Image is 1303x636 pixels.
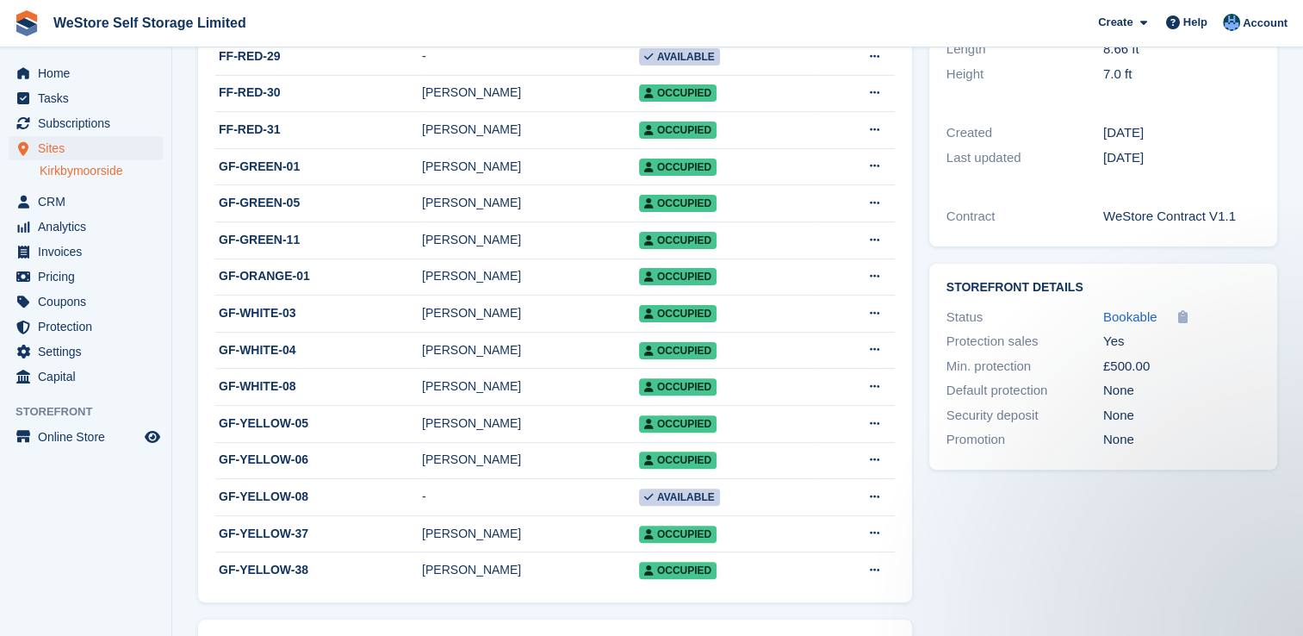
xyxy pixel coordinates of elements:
[1103,308,1157,327] a: Bookable
[639,48,720,65] span: Available
[639,489,720,506] span: Available
[639,195,717,212] span: Occupied
[422,525,639,543] div: [PERSON_NAME]
[9,315,163,339] a: menu
[946,332,1103,352] div: Protection sales
[1103,381,1260,401] div: None
[9,340,163,364] a: menu
[1103,207,1260,227] div: WeStore Contract V1.1
[1103,430,1260,450] div: None
[1103,357,1260,377] div: £500.00
[946,308,1103,327] div: Status
[9,290,163,314] a: menu
[1103,332,1260,352] div: Yes
[215,121,422,139] div: FF-RED-31
[422,39,639,76] td: -
[215,231,422,249] div: GF-GREEN-11
[639,562,717,579] span: Occupied
[1103,309,1157,324] span: Bookable
[946,406,1103,426] div: Security deposit
[38,215,141,239] span: Analytics
[1098,14,1132,31] span: Create
[215,488,422,506] div: GF-YELLOW-08
[38,265,141,289] span: Pricing
[38,290,141,314] span: Coupons
[14,10,40,36] img: stora-icon-8386f47178a22dfd0bd8f6a31ec36ba5ce8667c1dd55bd0f319d3a0aa187defe.svg
[16,403,171,421] span: Storefront
[38,136,141,160] span: Sites
[38,365,141,389] span: Capital
[422,194,639,212] div: [PERSON_NAME]
[1183,14,1207,31] span: Help
[9,111,163,135] a: menu
[38,315,141,339] span: Protection
[38,111,141,135] span: Subscriptions
[38,190,141,214] span: CRM
[422,158,639,176] div: [PERSON_NAME]
[946,148,1103,168] div: Last updated
[639,452,717,469] span: Occupied
[9,136,163,160] a: menu
[422,415,639,433] div: [PERSON_NAME]
[38,340,141,364] span: Settings
[946,381,1103,401] div: Default protection
[9,365,163,389] a: menu
[422,341,639,359] div: [PERSON_NAME]
[1243,15,1287,32] span: Account
[1103,148,1260,168] div: [DATE]
[639,122,717,139] span: Occupied
[946,357,1103,377] div: Min. protection
[215,194,422,212] div: GF-GREEN-05
[9,425,163,449] a: menu
[422,451,639,469] div: [PERSON_NAME]
[215,267,422,285] div: GF-ORANGE-01
[1103,65,1260,84] div: 7.0 ft
[38,425,141,449] span: Online Store
[38,240,141,264] span: Invoices
[639,232,717,249] span: Occupied
[422,479,639,516] td: -
[639,305,717,322] span: Occupied
[215,377,422,396] div: GF-WHITE-08
[38,61,141,85] span: Home
[946,40,1103,59] div: Length
[1103,123,1260,143] div: [DATE]
[215,341,422,359] div: GF-WHITE-04
[422,561,639,579] div: [PERSON_NAME]
[422,377,639,396] div: [PERSON_NAME]
[639,84,717,102] span: Occupied
[215,158,422,176] div: GF-GREEN-01
[47,9,253,37] a: WeStore Self Storage Limited
[946,281,1260,295] h2: Storefront Details
[422,84,639,102] div: [PERSON_NAME]
[38,86,141,110] span: Tasks
[215,84,422,102] div: FF-RED-30
[215,47,422,65] div: FF-RED-29
[946,207,1103,227] div: Contract
[639,159,717,176] span: Occupied
[9,240,163,264] a: menu
[422,304,639,322] div: [PERSON_NAME]
[9,86,163,110] a: menu
[639,415,717,433] span: Occupied
[422,267,639,285] div: [PERSON_NAME]
[639,268,717,285] span: Occupied
[9,190,163,214] a: menu
[9,61,163,85] a: menu
[215,415,422,433] div: GF-YELLOW-05
[142,427,163,447] a: Preview store
[639,526,717,543] span: Occupied
[639,342,717,359] span: Occupied
[9,215,163,239] a: menu
[946,65,1103,84] div: Height
[215,304,422,322] div: GF-WHITE-03
[215,525,422,543] div: GF-YELLOW-37
[422,231,639,249] div: [PERSON_NAME]
[1103,40,1260,59] div: 8.66 ft
[946,430,1103,450] div: Promotion
[1103,406,1260,426] div: None
[215,561,422,579] div: GF-YELLOW-38
[9,265,163,289] a: menu
[40,163,163,179] a: Kirkbymoorside
[1223,14,1240,31] img: Joanne Goff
